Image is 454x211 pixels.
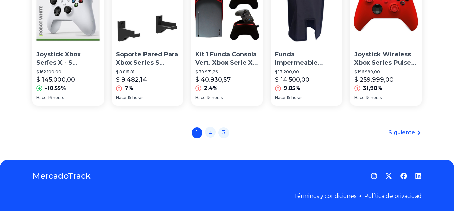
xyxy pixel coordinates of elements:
p: $ 259.999,00 [354,75,394,84]
span: 15 horas [207,95,223,100]
p: $ 40.930,57 [195,75,231,84]
a: Twitter [385,173,392,179]
span: 16 horas [48,95,64,100]
span: Hace [36,95,47,100]
p: $ 13.200,00 [275,69,338,75]
p: Joystick Wireless Xbox Series Pulse Red Nuevo Nextgames [354,50,418,67]
p: $ 196.999,00 [354,69,418,75]
a: Facebook [400,173,407,179]
p: Kit 1 Funda Consola Vert. Xbox Serie X + 2 Fundas Joystick [195,50,259,67]
span: 15 horas [366,95,382,100]
p: Joystick Xbox Series X - S [PERSON_NAME] Soy Gamer [36,50,100,67]
span: Siguiente [388,129,415,137]
p: $ 145.000,00 [36,75,75,84]
span: 15 horas [287,95,302,100]
a: Siguiente [388,129,422,137]
p: $ 14.500,00 [275,75,309,84]
a: Instagram [371,173,377,179]
a: MercadoTrack [32,171,91,181]
a: Política de privacidad [364,193,422,199]
a: LinkedIn [415,173,422,179]
a: 2 [205,127,216,138]
span: Hace [275,95,285,100]
p: Soporte Pared Para Xbox Series S Super Reforzado C Tornillos [116,50,179,67]
p: $ 162.100,00 [36,69,100,75]
span: Hace [195,95,206,100]
p: 2,4% [204,84,218,92]
p: $ 8.861,81 [116,69,179,75]
a: 3 [218,127,229,138]
a: Términos y condiciones [294,193,356,199]
p: -10,55% [45,84,66,92]
span: Hace [354,95,365,100]
p: Funda Impermeable Antipolvo Para Xbox Serie X [275,50,338,67]
p: $ 9.482,14 [116,75,147,84]
p: 31,98% [363,84,382,92]
p: $ 39.971,26 [195,69,259,75]
span: 15 horas [128,95,143,100]
span: Hace [116,95,126,100]
p: 7% [125,84,133,92]
p: 9,85% [284,84,300,92]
